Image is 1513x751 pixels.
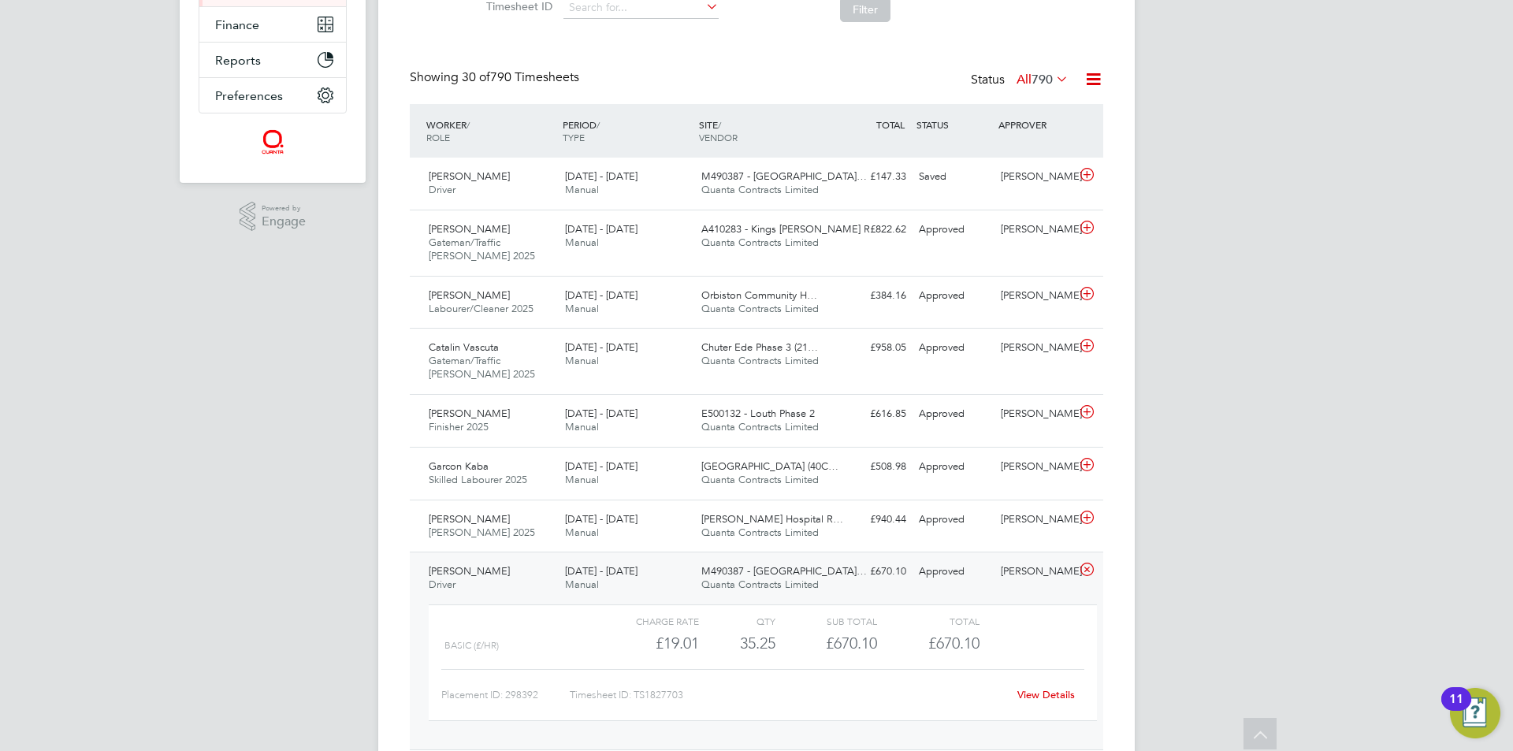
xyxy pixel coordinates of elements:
[831,335,913,361] div: £958.05
[994,401,1076,427] div: [PERSON_NAME]
[429,340,499,354] span: Catalin Vascuta
[701,222,880,236] span: A410283 - Kings [PERSON_NAME] R…
[701,407,815,420] span: E500132 - Louth Phase 2
[701,354,819,367] span: Quanta Contracts Limited
[429,169,510,183] span: [PERSON_NAME]
[563,131,585,143] span: TYPE
[429,222,510,236] span: [PERSON_NAME]
[215,17,259,32] span: Finance
[913,401,994,427] div: Approved
[913,559,994,585] div: Approved
[565,169,638,183] span: [DATE] - [DATE]
[913,164,994,190] div: Saved
[971,69,1072,91] div: Status
[699,131,738,143] span: VENDOR
[699,630,775,656] div: 35.25
[199,43,346,77] button: Reports
[565,473,599,486] span: Manual
[1449,699,1463,719] div: 11
[422,110,559,151] div: WORKER
[565,459,638,473] span: [DATE] - [DATE]
[429,354,535,381] span: Gateman/Traffic [PERSON_NAME] 2025
[701,459,838,473] span: [GEOGRAPHIC_DATA] (40C…
[565,512,638,526] span: [DATE] - [DATE]
[913,110,994,139] div: STATUS
[701,526,819,539] span: Quanta Contracts Limited
[775,612,877,630] div: Sub Total
[994,110,1076,139] div: APPROVER
[877,612,979,630] div: Total
[928,634,980,652] span: £670.10
[597,118,600,131] span: /
[701,564,867,578] span: M490387 - [GEOGRAPHIC_DATA]…
[597,630,699,656] div: £19.01
[913,335,994,361] div: Approved
[429,473,527,486] span: Skilled Labourer 2025
[701,340,818,354] span: Chuter Ede Phase 3 (21…
[913,507,994,533] div: Approved
[199,129,347,154] a: Go to home page
[994,283,1076,309] div: [PERSON_NAME]
[831,559,913,585] div: £670.10
[261,129,284,154] img: quantacontracts-logo-retina.png
[831,164,913,190] div: £147.33
[429,302,533,315] span: Labourer/Cleaner 2025
[429,183,455,196] span: Driver
[410,69,582,86] div: Showing
[831,217,913,243] div: £822.62
[994,454,1076,480] div: [PERSON_NAME]
[429,526,535,539] span: [PERSON_NAME] 2025
[426,131,450,143] span: ROLE
[913,217,994,243] div: Approved
[1450,688,1500,738] button: Open Resource Center, 11 new notifications
[701,302,819,315] span: Quanta Contracts Limited
[262,202,306,215] span: Powered by
[565,578,599,591] span: Manual
[701,183,819,196] span: Quanta Contracts Limited
[429,236,535,262] span: Gateman/Traffic [PERSON_NAME] 2025
[775,630,877,656] div: £670.10
[831,401,913,427] div: £616.85
[462,69,579,85] span: 790 Timesheets
[876,118,905,131] span: TOTAL
[565,222,638,236] span: [DATE] - [DATE]
[994,164,1076,190] div: [PERSON_NAME]
[699,612,775,630] div: QTY
[831,454,913,480] div: £508.98
[831,283,913,309] div: £384.16
[240,202,307,232] a: Powered byEngage
[1017,688,1075,701] a: View Details
[429,407,510,420] span: [PERSON_NAME]
[913,283,994,309] div: Approved
[831,507,913,533] div: £940.44
[429,512,510,526] span: [PERSON_NAME]
[701,236,819,249] span: Quanta Contracts Limited
[262,215,306,229] span: Engage
[701,512,843,526] span: [PERSON_NAME] Hospital R…
[701,420,819,433] span: Quanta Contracts Limited
[429,420,489,433] span: Finisher 2025
[695,110,831,151] div: SITE
[565,302,599,315] span: Manual
[565,236,599,249] span: Manual
[467,118,470,131] span: /
[429,578,455,591] span: Driver
[444,640,499,651] span: basic (£/HR)
[701,288,817,302] span: Orbiston Community H…
[565,564,638,578] span: [DATE] - [DATE]
[199,7,346,42] button: Finance
[701,578,819,591] span: Quanta Contracts Limited
[994,335,1076,361] div: [PERSON_NAME]
[718,118,721,131] span: /
[565,288,638,302] span: [DATE] - [DATE]
[994,217,1076,243] div: [PERSON_NAME]
[701,473,819,486] span: Quanta Contracts Limited
[1032,72,1053,87] span: 790
[597,612,699,630] div: Charge rate
[429,564,510,578] span: [PERSON_NAME]
[565,354,599,367] span: Manual
[994,559,1076,585] div: [PERSON_NAME]
[1017,72,1069,87] label: All
[559,110,695,151] div: PERIOD
[429,288,510,302] span: [PERSON_NAME]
